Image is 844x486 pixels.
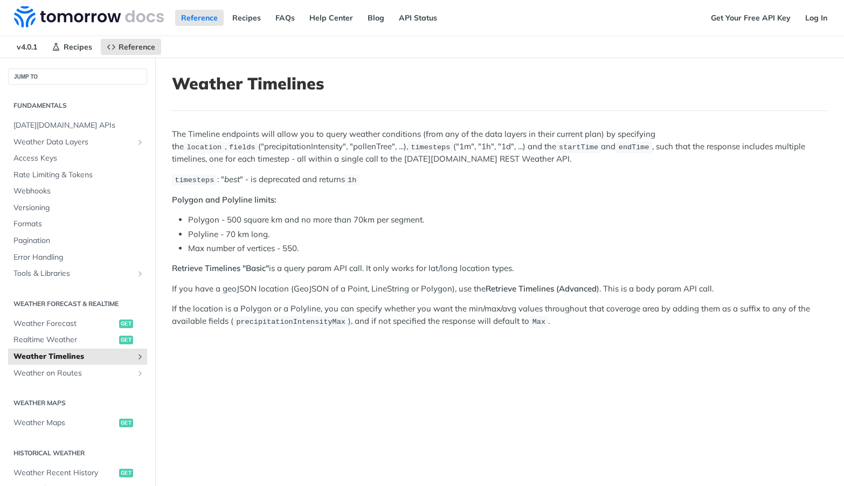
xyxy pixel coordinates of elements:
[13,186,144,197] span: Webhooks
[233,316,348,327] code: precipitationIntensityMax
[8,266,147,282] a: Tools & LibrariesShow subpages for Tools & Libraries
[172,283,827,295] p: If you have a geoJSON location (GeoJSON of a Point, LineString or Polygon), use the ). This is a ...
[8,332,147,348] a: Realtime Weatherget
[119,336,133,344] span: get
[8,150,147,166] a: Access Keys
[8,68,147,85] button: JUMP TO
[13,418,116,428] span: Weather Maps
[8,398,147,408] h2: Weather Maps
[8,233,147,249] a: Pagination
[8,167,147,183] a: Rate Limiting & Tokens
[101,39,161,55] a: Reference
[303,10,359,26] a: Help Center
[8,316,147,332] a: Weather Forecastget
[175,10,224,26] a: Reference
[188,214,827,226] li: Polygon - 500 square km and no more than 70km per segment.
[13,219,144,230] span: Formats
[13,468,116,478] span: Weather Recent History
[13,335,116,345] span: Realtime Weather
[408,142,453,152] code: timesteps
[393,10,443,26] a: API Status
[13,252,144,263] span: Error Handling
[8,101,147,110] h2: Fundamentals
[136,269,144,278] button: Show subpages for Tools & Libraries
[119,469,133,477] span: get
[13,318,116,329] span: Weather Forecast
[345,175,359,185] code: 1h
[184,142,225,152] code: location
[615,142,652,152] code: endTime
[136,369,144,378] button: Show subpages for Weather on Routes
[188,242,827,255] li: Max number of vertices - 550.
[8,448,147,458] h2: Historical Weather
[705,10,797,26] a: Get Your Free API Key
[172,175,217,185] code: timesteps
[172,128,827,165] p: The Timeline endpoints will allow you to query weather conditions (from any of the data layers in...
[172,303,827,328] p: If the location is a Polygon or a Polyline, you can specify whether you want the min/max/avg valu...
[172,74,827,93] h1: Weather Timelines
[13,351,133,362] span: Weather Timelines
[46,39,98,55] a: Recipes
[119,419,133,427] span: get
[486,283,597,294] strong: Retrieve Timelines (Advanced
[8,365,147,381] a: Weather on RoutesShow subpages for Weather on Routes
[8,117,147,134] a: [DATE][DOMAIN_NAME] APIs
[172,173,827,186] p: : " " - is deprecated and returns
[136,138,144,147] button: Show subpages for Weather Data Layers
[8,183,147,199] a: Webhooks
[226,10,267,26] a: Recipes
[136,352,144,361] button: Show subpages for Weather Timelines
[8,216,147,232] a: Formats
[13,120,144,131] span: [DATE][DOMAIN_NAME] APIs
[799,10,833,26] a: Log In
[8,299,147,309] h2: Weather Forecast & realtime
[13,235,144,246] span: Pagination
[8,249,147,266] a: Error Handling
[556,142,601,152] code: startTime
[13,170,144,180] span: Rate Limiting & Tokens
[362,10,390,26] a: Blog
[13,268,133,279] span: Tools & Libraries
[14,6,164,27] img: Tomorrow.io Weather API Docs
[8,200,147,216] a: Versioning
[119,42,155,52] span: Reference
[224,174,240,184] em: best
[13,368,133,379] span: Weather on Routes
[8,134,147,150] a: Weather Data LayersShow subpages for Weather Data Layers
[172,262,827,275] p: is a query param API call. It only works for lat/long location types.
[13,137,133,148] span: Weather Data Layers
[64,42,92,52] span: Recipes
[8,349,147,365] a: Weather TimelinesShow subpages for Weather Timelines
[8,465,147,481] a: Weather Recent Historyget
[119,320,133,328] span: get
[529,316,548,327] code: Max
[8,415,147,431] a: Weather Mapsget
[13,153,144,164] span: Access Keys
[172,263,269,273] strong: Retrieve Timelines "Basic"
[13,203,144,213] span: Versioning
[269,10,301,26] a: FAQs
[11,39,43,55] span: v4.0.1
[172,195,276,205] strong: Polygon and Polyline limits:
[226,142,258,152] code: fields
[188,228,827,241] li: Polyline - 70 km long.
